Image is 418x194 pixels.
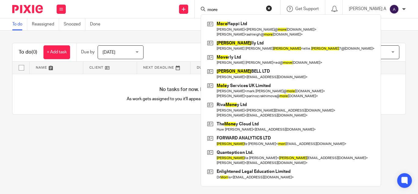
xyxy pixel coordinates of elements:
a: Reassigned [32,18,59,30]
a: Snoozed [64,18,85,30]
span: Get Support [295,7,319,11]
input: Search [207,7,262,13]
span: [DATE] [103,50,115,55]
p: [PERSON_NAME] A [349,6,386,12]
img: svg%3E [389,4,399,14]
span: (0) [32,50,37,55]
button: Clear [266,5,272,11]
a: To do [12,18,27,30]
h1: To do [19,49,37,55]
p: Due by [81,49,95,55]
a: + Add task [43,45,70,59]
a: Done [90,18,105,30]
img: Pixie [12,5,43,13]
h4: No tasks for now. Relax and enjoy your day! [13,86,405,93]
p: As work gets assigned to you it'll appear here automatically, helping you stay organised. [111,96,307,102]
